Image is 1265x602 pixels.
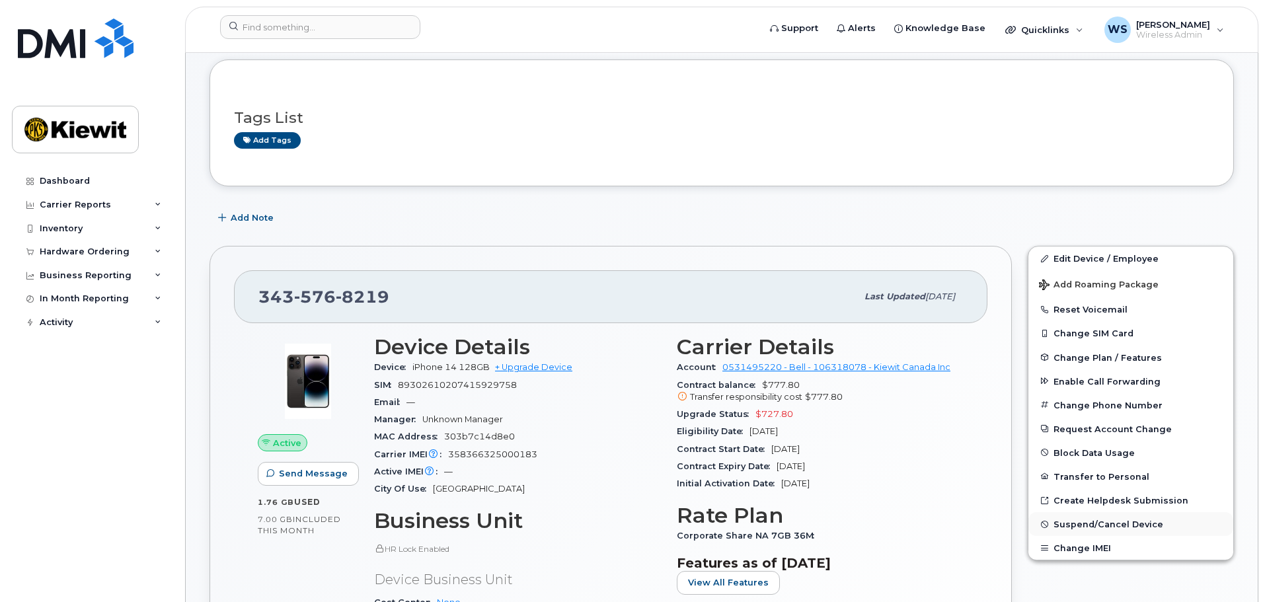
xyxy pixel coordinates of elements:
[234,110,1209,126] h3: Tags List
[336,287,389,307] span: 8219
[374,543,661,554] p: HR Lock Enabled
[1136,30,1210,40] span: Wireless Admin
[374,509,661,533] h3: Business Unit
[905,22,985,35] span: Knowledge Base
[677,504,964,527] h3: Rate Plan
[781,22,818,35] span: Support
[1021,24,1069,35] span: Quicklinks
[1028,465,1233,488] button: Transfer to Personal
[1207,545,1255,592] iframe: Messenger Launcher
[777,461,805,471] span: [DATE]
[1095,17,1233,43] div: William Sansom
[374,449,448,459] span: Carrier IMEI
[677,571,780,595] button: View All Features
[210,206,285,230] button: Add Note
[294,497,321,507] span: used
[1054,376,1161,386] span: Enable Call Forwarding
[749,426,778,436] span: [DATE]
[231,211,274,224] span: Add Note
[374,414,422,424] span: Manager
[1054,519,1163,529] span: Suspend/Cancel Device
[722,362,950,372] a: 0531495220 - Bell - 106318078 - Kiewit Canada Inc
[677,409,755,419] span: Upgrade Status
[433,484,525,494] span: [GEOGRAPHIC_DATA]
[1028,297,1233,321] button: Reset Voicemail
[690,392,802,402] span: Transfer responsibility cost
[677,362,722,372] span: Account
[1028,417,1233,441] button: Request Account Change
[448,449,537,459] span: 358366325000183
[258,287,389,307] span: 343
[1028,512,1233,536] button: Suspend/Cancel Device
[1028,346,1233,369] button: Change Plan / Features
[771,444,800,454] span: [DATE]
[220,15,420,39] input: Find something...
[677,461,777,471] span: Contract Expiry Date
[885,15,995,42] a: Knowledge Base
[374,335,661,359] h3: Device Details
[677,335,964,359] h3: Carrier Details
[374,432,444,441] span: MAC Address
[258,498,294,507] span: 1.76 GB
[677,380,964,404] span: $777.80
[495,362,572,372] a: + Upgrade Device
[1028,246,1233,270] a: Edit Device / Employee
[688,576,769,589] span: View All Features
[268,342,348,421] img: image20231002-3703462-njx0qo.jpeg
[864,291,925,301] span: Last updated
[677,380,762,390] span: Contract balance
[761,15,827,42] a: Support
[444,432,515,441] span: 303b7c14d8e0
[1028,441,1233,465] button: Block Data Usage
[1108,22,1128,38] span: WS
[1028,488,1233,512] a: Create Helpdesk Submission
[258,515,293,524] span: 7.00 GB
[781,478,810,488] span: [DATE]
[398,380,517,390] span: 89302610207415929758
[1136,19,1210,30] span: [PERSON_NAME]
[1054,352,1162,362] span: Change Plan / Features
[925,291,955,301] span: [DATE]
[677,426,749,436] span: Eligibility Date
[677,444,771,454] span: Contract Start Date
[374,397,406,407] span: Email
[406,397,415,407] span: —
[827,15,885,42] a: Alerts
[1028,536,1233,560] button: Change IMEI
[677,555,964,571] h3: Features as of [DATE]
[444,467,453,476] span: —
[279,467,348,480] span: Send Message
[677,478,781,488] span: Initial Activation Date
[677,531,821,541] span: Corporate Share NA 7GB 36M
[374,570,661,589] p: Device Business Unit
[374,467,444,476] span: Active IMEI
[805,392,843,402] span: $777.80
[1028,321,1233,345] button: Change SIM Card
[422,414,503,424] span: Unknown Manager
[412,362,490,372] span: iPhone 14 128GB
[1028,270,1233,297] button: Add Roaming Package
[848,22,876,35] span: Alerts
[374,484,433,494] span: City Of Use
[294,287,336,307] span: 576
[1028,369,1233,393] button: Enable Call Forwarding
[1039,280,1159,292] span: Add Roaming Package
[273,437,301,449] span: Active
[374,362,412,372] span: Device
[1028,393,1233,417] button: Change Phone Number
[374,380,398,390] span: SIM
[258,514,341,536] span: included this month
[258,462,359,486] button: Send Message
[755,409,793,419] span: $727.80
[996,17,1092,43] div: Quicklinks
[234,132,301,149] a: Add tags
